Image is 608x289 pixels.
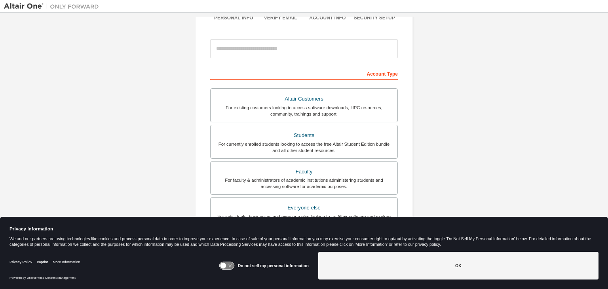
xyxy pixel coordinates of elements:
[210,15,257,21] div: Personal Info
[257,15,304,21] div: Verify Email
[215,202,393,213] div: Everyone else
[351,15,398,21] div: Security Setup
[304,15,351,21] div: Account Info
[215,105,393,117] div: For existing customers looking to access software downloads, HPC resources, community, trainings ...
[215,166,393,177] div: Faculty
[215,213,393,226] div: For individuals, businesses and everyone else looking to try Altair software and explore our prod...
[215,141,393,154] div: For currently enrolled students looking to access the free Altair Student Edition bundle and all ...
[215,130,393,141] div: Students
[215,93,393,105] div: Altair Customers
[215,177,393,190] div: For faculty & administrators of academic institutions administering students and accessing softwa...
[4,2,103,10] img: Altair One
[210,67,398,80] div: Account Type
